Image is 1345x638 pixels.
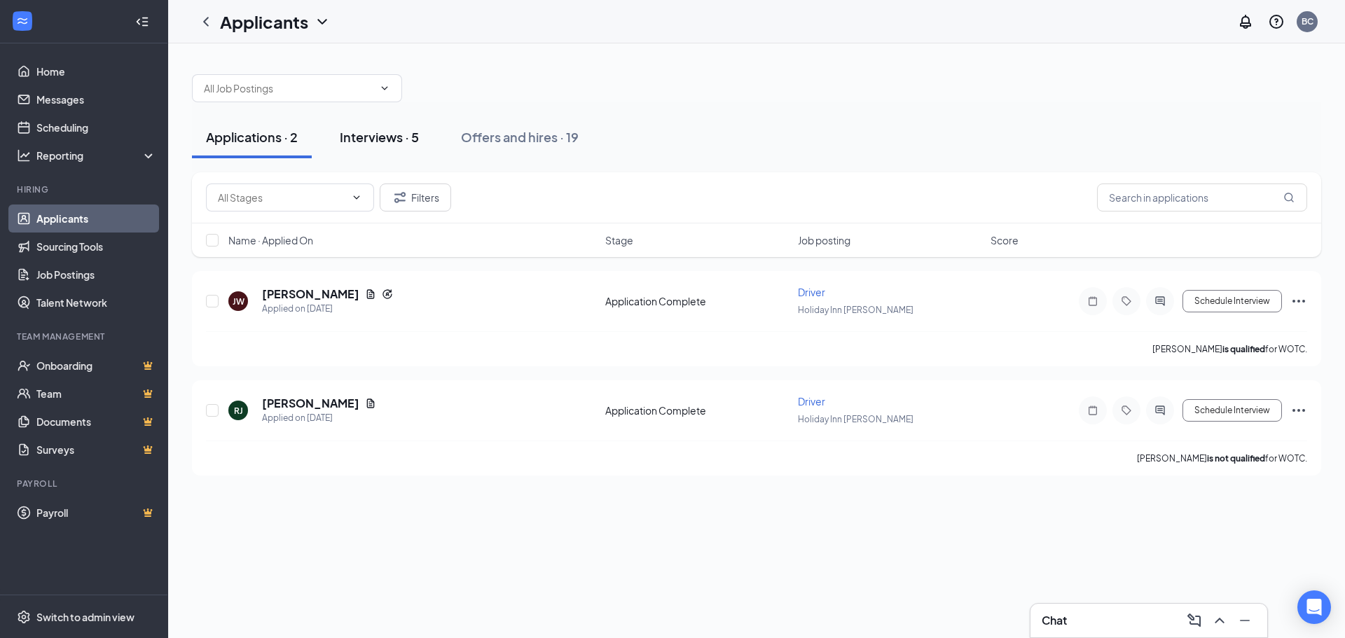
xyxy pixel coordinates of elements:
div: Application Complete [605,294,789,308]
span: Name · Applied On [228,233,313,247]
a: Home [36,57,156,85]
svg: ChevronDown [314,13,331,30]
span: Stage [605,233,633,247]
h5: [PERSON_NAME] [262,286,359,302]
h3: Chat [1042,613,1067,628]
svg: Document [365,398,376,409]
span: Driver [798,395,825,408]
span: Score [991,233,1019,247]
a: Messages [36,85,156,113]
button: ComposeMessage [1183,609,1206,632]
svg: Collapse [135,15,149,29]
input: All Job Postings [204,81,373,96]
svg: ActiveChat [1152,296,1168,307]
a: PayrollCrown [36,499,156,527]
a: TeamCrown [36,380,156,408]
svg: ActiveChat [1152,405,1168,416]
h5: [PERSON_NAME] [262,396,359,411]
div: JW [233,296,244,307]
svg: Tag [1118,296,1135,307]
p: [PERSON_NAME] for WOTC. [1137,452,1307,464]
a: SurveysCrown [36,436,156,464]
svg: Ellipses [1290,293,1307,310]
div: Open Intercom Messenger [1297,590,1331,624]
svg: ComposeMessage [1186,612,1203,629]
svg: Minimize [1236,612,1253,629]
div: Applied on [DATE] [262,302,393,316]
div: Application Complete [605,403,789,417]
button: Filter Filters [380,183,451,211]
div: Team Management [17,331,153,342]
svg: ChevronLeft [198,13,214,30]
div: Payroll [17,478,153,490]
p: [PERSON_NAME] for WOTC. [1152,343,1307,355]
span: Holiday Inn [PERSON_NAME] [798,305,913,315]
svg: ChevronDown [379,83,390,94]
svg: Settings [17,610,31,624]
div: Hiring [17,183,153,195]
svg: Tag [1118,405,1135,416]
div: Offers and hires · 19 [461,128,579,146]
svg: WorkstreamLogo [15,14,29,28]
a: Talent Network [36,289,156,317]
button: ChevronUp [1208,609,1231,632]
svg: Analysis [17,148,31,162]
svg: Notifications [1237,13,1254,30]
a: OnboardingCrown [36,352,156,380]
button: Schedule Interview [1182,290,1282,312]
a: Applicants [36,204,156,233]
div: Applications · 2 [206,128,298,146]
button: Schedule Interview [1182,399,1282,422]
svg: ChevronDown [351,192,362,203]
b: is qualified [1222,344,1265,354]
svg: ChevronUp [1211,612,1228,629]
span: Job posting [798,233,850,247]
a: Job Postings [36,261,156,289]
span: Driver [798,286,825,298]
svg: Document [365,289,376,300]
svg: Ellipses [1290,402,1307,419]
div: BC [1302,15,1313,27]
a: DocumentsCrown [36,408,156,436]
h1: Applicants [220,10,308,34]
span: Holiday Inn [PERSON_NAME] [798,414,913,424]
b: is not qualified [1207,453,1265,464]
div: Switch to admin view [36,610,134,624]
div: Reporting [36,148,157,162]
svg: QuestionInfo [1268,13,1285,30]
svg: Reapply [382,289,393,300]
svg: Filter [392,189,408,206]
svg: Note [1084,296,1101,307]
svg: Note [1084,405,1101,416]
svg: MagnifyingGlass [1283,192,1295,203]
a: Sourcing Tools [36,233,156,261]
div: Applied on [DATE] [262,411,376,425]
input: Search in applications [1097,183,1307,211]
div: RJ [234,405,243,417]
button: Minimize [1234,609,1256,632]
div: Interviews · 5 [340,128,419,146]
input: All Stages [218,190,345,205]
a: Scheduling [36,113,156,141]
